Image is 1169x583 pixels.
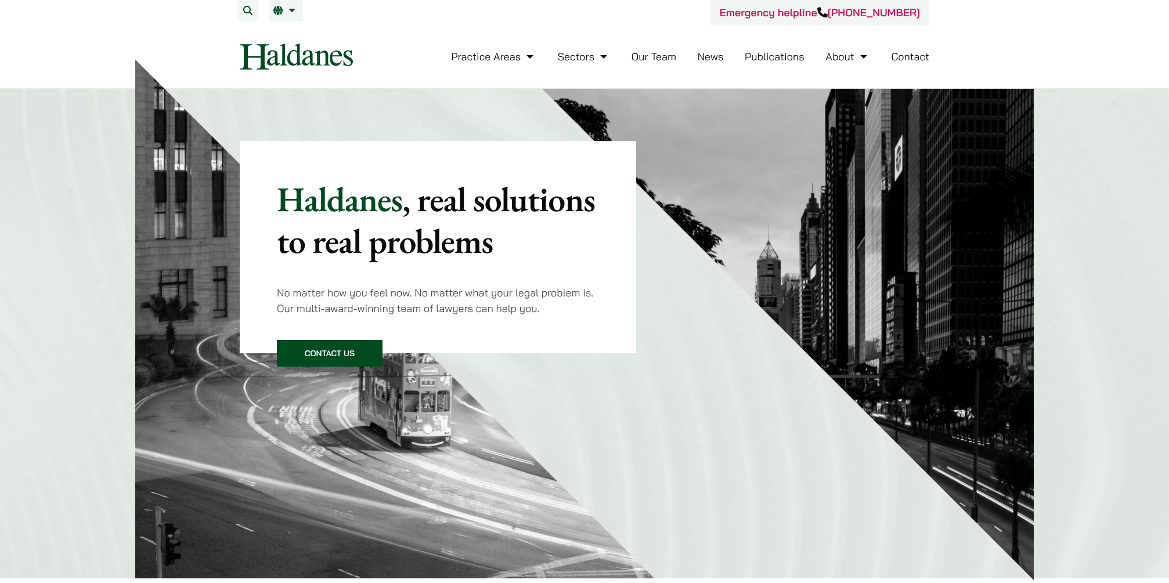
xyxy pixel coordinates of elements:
a: Publications [745,50,804,63]
a: Contact [891,50,929,63]
img: Logo of Haldanes [240,44,353,70]
p: No matter how you feel now. No matter what your legal problem is. Our multi-award-winning team of... [277,285,599,316]
a: News [698,50,724,63]
a: Practice Areas [451,50,536,63]
a: EN [273,6,298,15]
mark: , real solutions to real problems [277,176,595,263]
p: Haldanes [277,178,599,262]
a: Contact Us [277,340,383,367]
a: Emergency helpline[PHONE_NUMBER] [720,6,920,19]
a: Our Team [632,50,676,63]
a: Sectors [558,50,610,63]
a: About [825,50,869,63]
